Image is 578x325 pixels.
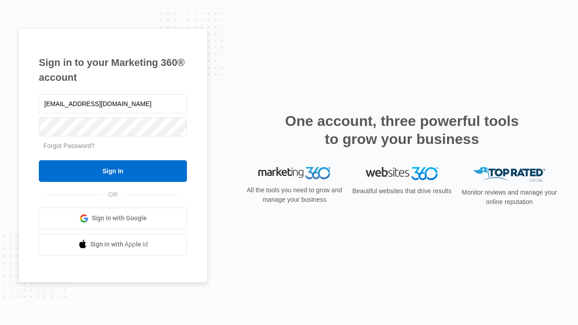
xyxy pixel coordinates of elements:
[39,208,187,229] a: Sign in with Google
[39,234,187,255] a: Sign in with Apple Id
[366,167,438,180] img: Websites 360
[282,112,522,148] h2: One account, three powerful tools to grow your business
[43,142,95,149] a: Forgot Password?
[258,167,331,180] img: Marketing 360
[92,214,147,223] span: Sign in with Google
[39,94,187,113] input: Email
[90,240,148,249] span: Sign in with Apple Id
[39,55,187,85] h1: Sign in to your Marketing 360® account
[459,188,560,207] p: Monitor reviews and manage your online reputation
[102,190,124,200] span: OR
[39,160,187,182] input: Sign In
[351,186,452,196] p: Beautiful websites that drive results
[473,167,545,182] img: Top Rated Local
[244,186,345,204] p: All the tools you need to grow and manage your business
